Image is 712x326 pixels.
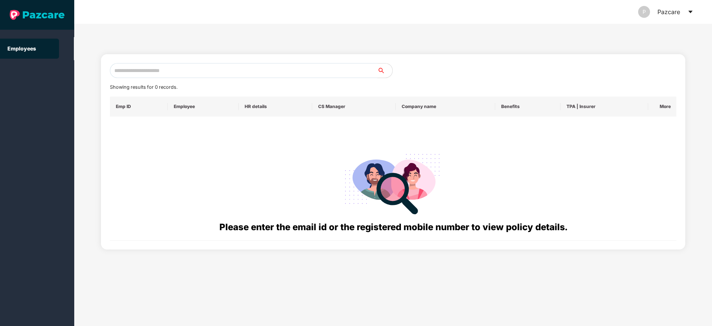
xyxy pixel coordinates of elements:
[495,97,561,117] th: Benefits
[340,145,447,220] img: svg+xml;base64,PHN2ZyB4bWxucz0iaHR0cDovL3d3dy53My5vcmcvMjAwMC9zdmciIHdpZHRoPSIyODgiIGhlaWdodD0iMj...
[219,222,567,232] span: Please enter the email id or the registered mobile number to view policy details.
[396,97,495,117] th: Company name
[377,63,393,78] button: search
[643,6,646,18] span: P
[312,97,396,117] th: CS Manager
[648,97,676,117] th: More
[377,68,392,74] span: search
[687,9,693,15] span: caret-down
[110,97,168,117] th: Emp ID
[239,97,312,117] th: HR details
[168,97,239,117] th: Employee
[561,97,648,117] th: TPA | Insurer
[7,45,36,52] a: Employees
[110,84,177,90] span: Showing results for 0 records.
